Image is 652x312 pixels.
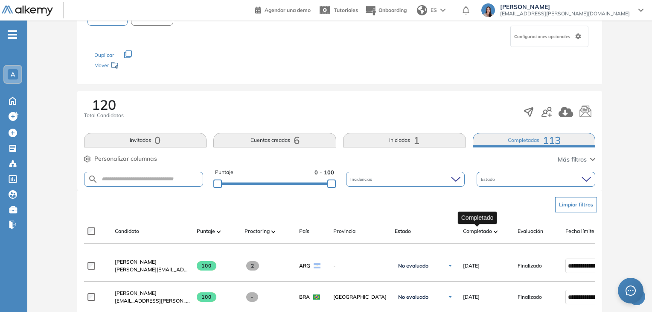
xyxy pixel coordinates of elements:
span: Finalizado [518,293,542,301]
span: [PERSON_NAME] [500,3,630,10]
span: A [11,71,15,78]
span: Evaluación [518,227,543,235]
span: 2 [246,261,259,271]
span: ES [431,6,437,14]
img: Logo [2,6,53,16]
button: Completadas113 [473,133,596,147]
span: [PERSON_NAME][EMAIL_ADDRESS][PERSON_NAME][DOMAIN_NAME] [115,266,190,274]
img: [missing "en.ARROW_ALT" translation] [271,230,276,233]
span: Más filtros [558,155,587,164]
button: Limpiar filtros [555,197,597,212]
span: 120 [92,98,116,112]
span: Configuraciones opcionales [514,33,572,40]
i: - [8,34,17,35]
div: Widget de chat [609,271,652,312]
span: No evaluado [398,262,428,269]
img: world [417,5,427,15]
button: Cuentas creadas6 [213,133,336,147]
span: Fecha límite [565,227,594,235]
span: [EMAIL_ADDRESS][PERSON_NAME][DOMAIN_NAME] [115,297,190,305]
button: Iniciadas1 [343,133,466,147]
img: arrow [440,9,445,12]
button: Personalizar columnas [84,154,157,163]
span: - [333,262,388,270]
span: [PERSON_NAME] [115,290,157,296]
button: Más filtros [558,155,595,164]
span: Estado [481,176,497,182]
span: ARG [299,262,310,270]
span: No evaluado [398,294,428,300]
span: Finalizado [518,262,542,270]
span: [GEOGRAPHIC_DATA] [333,293,388,301]
a: Agendar una demo [255,4,311,15]
span: Estado [395,227,411,235]
span: [DATE] [463,293,480,301]
a: [PERSON_NAME] [115,258,190,266]
button: Onboarding [365,1,407,20]
img: SEARCH_ALT [88,174,98,185]
span: Completado [463,227,492,235]
span: Total Candidatos [84,112,124,119]
iframe: Chat Widget [609,271,652,312]
span: País [299,227,309,235]
span: Onboarding [378,7,407,13]
span: 0 - 100 [314,168,334,177]
span: Agendar una demo [265,7,311,13]
span: Puntaje [197,227,215,235]
span: BRA [299,293,310,301]
img: ARG [314,263,320,268]
div: Estado [477,172,595,187]
span: [EMAIL_ADDRESS][PERSON_NAME][DOMAIN_NAME] [500,10,630,17]
img: [missing "en.ARROW_ALT" translation] [217,230,221,233]
div: Incidencias [346,172,465,187]
span: Proctoring [244,227,270,235]
span: [DATE] [463,262,480,270]
img: BRA [313,294,320,300]
a: [PERSON_NAME] [115,289,190,297]
div: Mover [94,58,180,74]
img: Ícono de flecha [448,263,453,268]
span: 100 [197,292,217,302]
span: - [246,292,259,302]
div: Configuraciones opcionales [510,26,588,47]
img: Ícono de flecha [448,294,453,300]
span: Personalizar columnas [94,154,157,163]
span: Candidato [115,227,139,235]
div: Completado [458,212,497,224]
button: Invitados0 [84,133,207,147]
span: Tutoriales [334,7,358,13]
span: 100 [197,261,217,271]
img: [missing "en.ARROW_ALT" translation] [494,230,498,233]
span: [PERSON_NAME] [115,259,157,265]
span: Puntaje [215,168,233,177]
span: Provincia [333,227,355,235]
span: Duplicar [94,52,114,58]
span: Incidencias [350,176,374,182]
